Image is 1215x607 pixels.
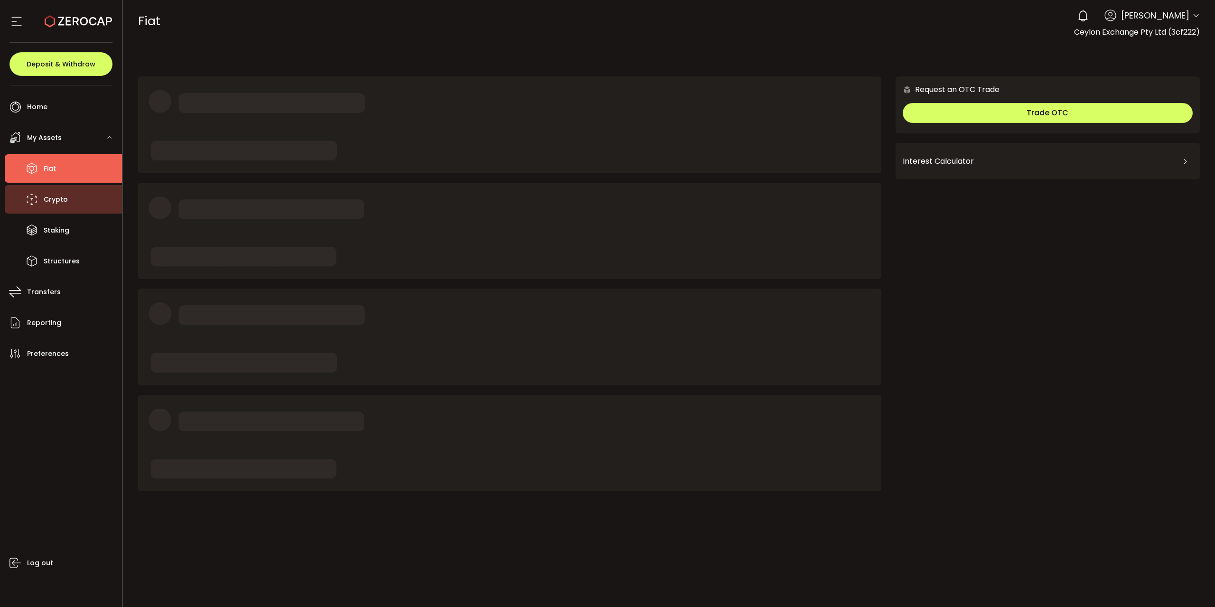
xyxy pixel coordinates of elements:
[44,193,68,206] span: Crypto
[903,150,1193,173] div: Interest Calculator
[27,347,69,361] span: Preferences
[27,61,95,67] span: Deposit & Withdraw
[9,52,112,76] button: Deposit & Withdraw
[44,162,56,176] span: Fiat
[27,285,61,299] span: Transfers
[27,556,53,570] span: Log out
[896,84,1000,95] div: Request an OTC Trade
[1121,9,1189,22] span: [PERSON_NAME]
[138,13,160,29] span: Fiat
[1074,27,1200,37] span: Ceylon Exchange Pty Ltd (3cf222)
[903,85,911,94] img: 6nGpN7MZ9FLuBP83NiajKbTRY4UzlzQtBKtCrLLspmCkSvCZHBKvY3NxgQaT5JnOQREvtQ257bXeeSTueZfAPizblJ+Fe8JwA...
[903,103,1193,123] button: Trade OTC
[27,316,61,330] span: Reporting
[1027,107,1068,118] span: Trade OTC
[44,224,69,237] span: Staking
[27,100,47,114] span: Home
[1168,561,1215,607] iframe: Chat Widget
[44,254,80,268] span: Structures
[27,131,62,145] span: My Assets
